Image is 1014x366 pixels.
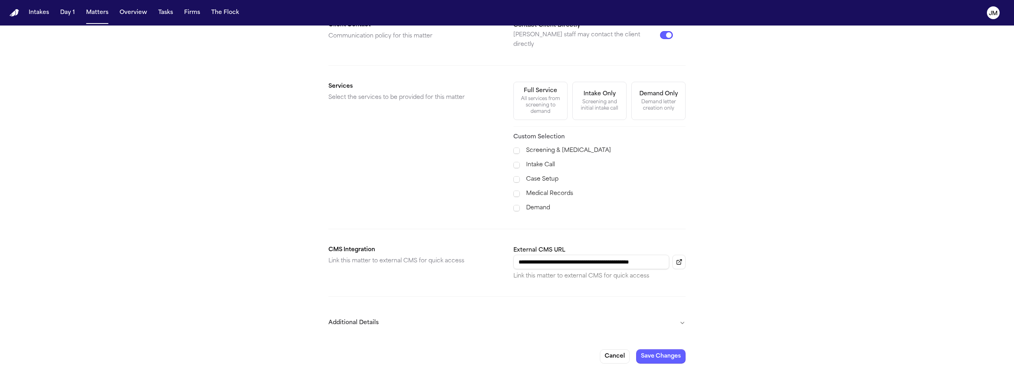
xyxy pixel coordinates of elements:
button: Overview [116,6,150,20]
button: Tasks [155,6,176,20]
img: Finch Logo [10,9,19,17]
p: Communication policy for this matter [328,31,501,41]
div: Full Service [524,87,557,95]
p: Select the services to be provided for this matter [328,93,501,102]
div: All services from screening to demand [519,96,562,115]
button: Demand OnlyDemand letter creation only [631,82,686,120]
h2: Services [328,82,501,91]
button: The Flock [208,6,242,20]
button: Intakes [26,6,52,20]
button: Full ServiceAll services from screening to demand [513,82,568,120]
label: Contact Client Directly [513,22,580,28]
button: Open in external CMS [672,255,686,269]
button: Intake OnlyScreening and initial intake call [572,82,627,120]
label: Case Setup [526,175,686,184]
label: Intake Call [526,160,686,170]
p: [PERSON_NAME] staff may contact the client directly [513,30,660,49]
button: Save Changes [636,349,686,364]
div: Demand letter creation only [637,99,680,112]
label: Screening & [MEDICAL_DATA] [526,146,686,155]
div: Screening and initial intake call [578,99,621,112]
button: Additional Details [328,313,686,333]
div: Intake Only [584,90,616,98]
h2: CMS Integration [328,245,501,255]
label: Demand [526,203,686,213]
button: Cancel [600,349,630,364]
h3: Custom Selection [513,133,686,141]
div: Demand Only [639,90,678,98]
label: External CMS URL [513,247,565,253]
p: Link this matter to external CMS for quick access [513,272,686,280]
label: Medical Records [526,189,686,199]
button: Matters [83,6,112,20]
p: Link this matter to external CMS for quick access [328,256,501,266]
button: Firms [181,6,203,20]
a: Home [10,9,19,17]
button: Day 1 [57,6,78,20]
